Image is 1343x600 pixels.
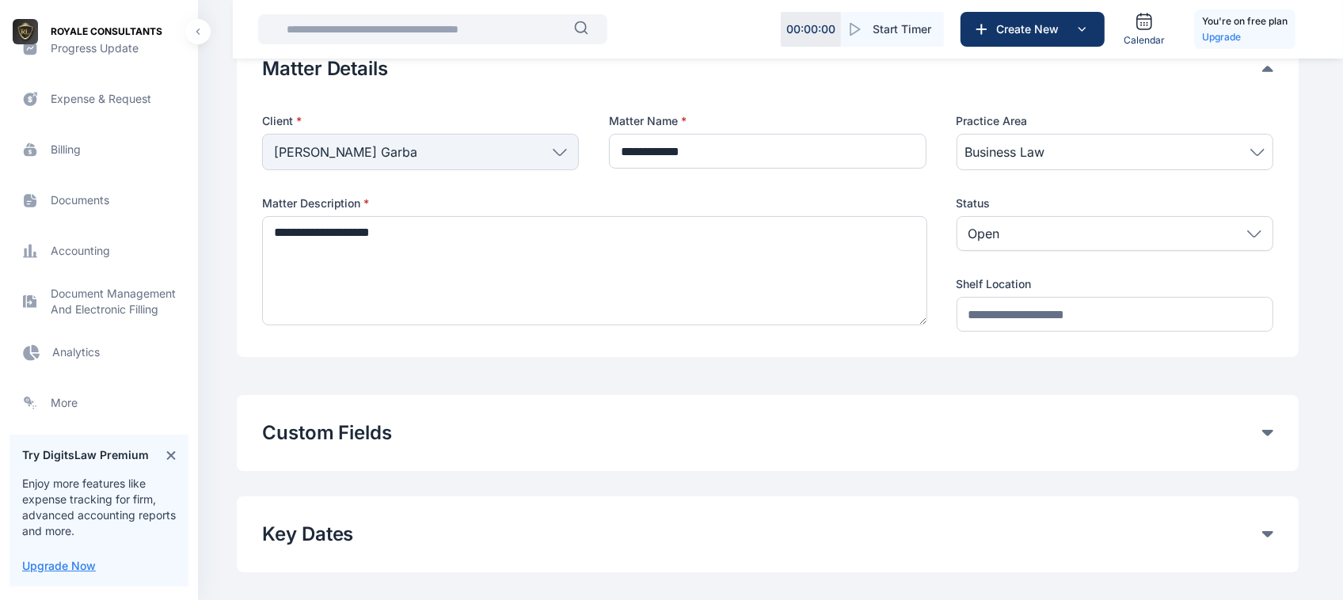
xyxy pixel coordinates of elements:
[262,113,579,129] p: Client
[10,29,188,67] a: progress update
[1202,29,1288,45] a: Upgrade
[10,283,188,321] a: Document Management And Electronic Filling
[10,384,188,422] a: more
[262,56,1273,82] div: Matter Details
[1202,13,1288,29] h5: You're on free plan
[22,476,176,539] p: Enjoy more features like expense tracking for firm, advanced accounting reports and more.
[786,21,835,37] p: 00 : 00 : 00
[262,522,1273,547] div: Key Dates
[609,113,926,129] label: Matter Name
[1117,6,1171,53] a: Calendar
[873,21,931,37] span: Start Timer
[968,224,1000,243] p: Open
[22,558,96,574] button: Upgrade Now
[10,333,188,371] a: Analytics
[22,447,149,463] h4: Try DigitsLaw Premium
[957,113,1028,129] span: Practice Area
[262,56,1262,82] button: Matter Details
[961,12,1105,47] button: Create New
[10,232,188,270] a: accounting
[957,276,1273,292] label: Shelf Location
[51,24,162,40] span: ROYALE CONSULTANTS
[10,131,188,169] a: billing
[990,21,1072,37] span: Create New
[262,196,926,211] label: Matter Description
[841,12,944,47] button: Start Timer
[262,420,1262,446] button: Custom Fields
[262,522,1262,547] button: Key Dates
[10,80,188,118] a: expense & request
[22,559,96,572] a: Upgrade Now
[965,142,1045,161] span: Business Law
[1124,34,1165,47] span: Calendar
[274,142,418,161] span: [PERSON_NAME] Garba
[262,420,1273,446] div: Custom Fields
[957,196,1273,211] label: Status
[10,181,188,219] a: documents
